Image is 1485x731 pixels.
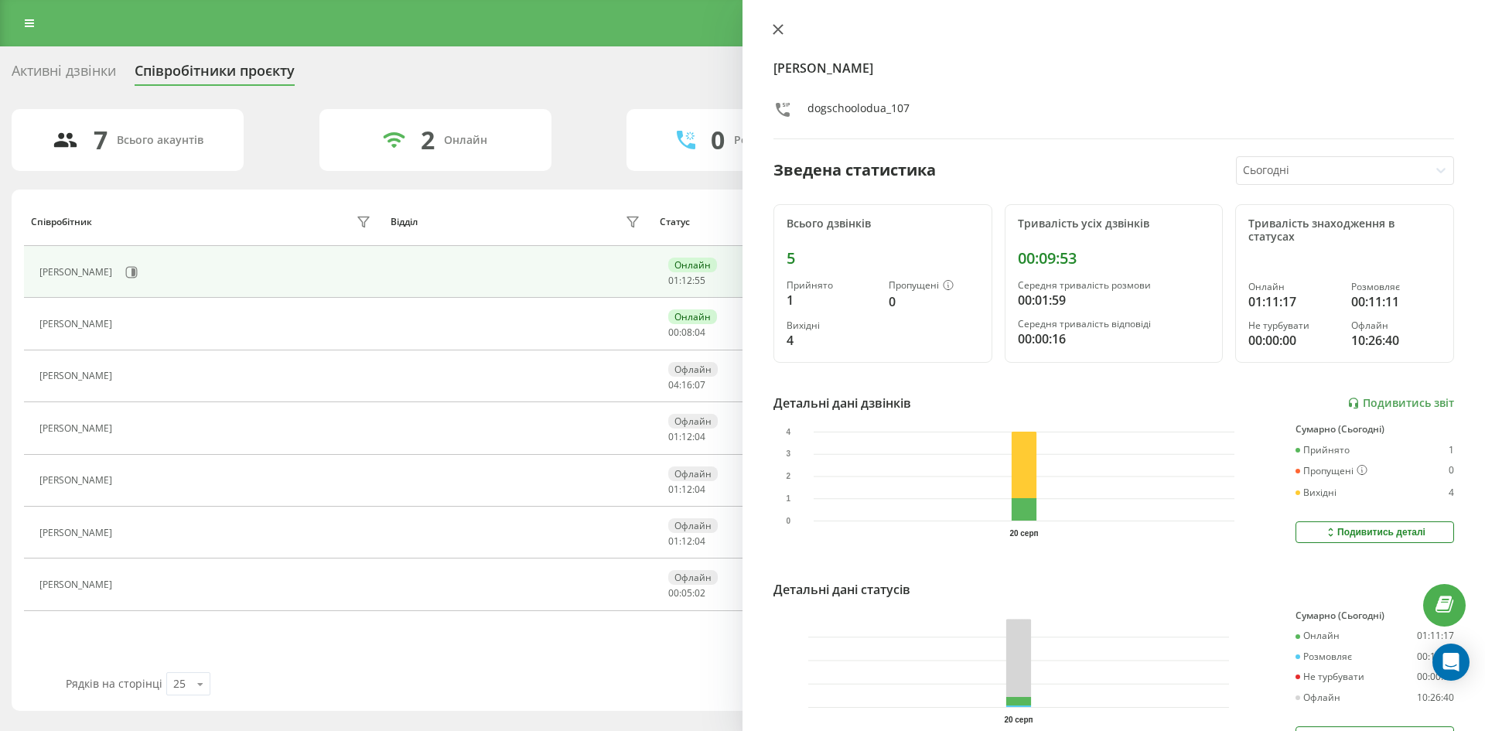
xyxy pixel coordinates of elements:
[668,380,705,391] div: : :
[787,280,876,291] div: Прийнято
[1432,644,1470,681] div: Open Intercom Messenger
[889,280,978,292] div: Пропущені
[1296,692,1340,703] div: Офлайн
[773,394,911,412] div: Детальні дані дзвінків
[786,473,790,481] text: 2
[1296,651,1352,662] div: Розмовляє
[668,275,705,286] div: : :
[668,430,679,443] span: 01
[681,430,692,443] span: 12
[135,63,295,87] div: Співробітники проєкту
[1324,526,1425,538] div: Подивитись деталі
[681,274,692,287] span: 12
[1449,487,1454,498] div: 4
[734,134,809,147] div: Розмовляють
[668,484,705,495] div: : :
[1018,217,1210,231] div: Тривалість усіх дзвінків
[668,536,705,547] div: : :
[773,159,936,182] div: Зведена статистика
[787,291,876,309] div: 1
[786,428,790,436] text: 4
[681,378,692,391] span: 16
[695,483,705,496] span: 04
[1018,249,1210,268] div: 00:09:53
[66,676,162,691] span: Рядків на сторінці
[681,483,692,496] span: 12
[668,327,705,338] div: : :
[668,483,679,496] span: 01
[711,125,725,155] div: 0
[660,217,690,227] div: Статус
[786,494,790,503] text: 1
[1296,521,1454,543] button: Подивитись деталі
[1296,487,1336,498] div: Вихідні
[94,125,108,155] div: 7
[695,430,705,443] span: 04
[1449,465,1454,477] div: 0
[1351,292,1441,311] div: 00:11:11
[1018,280,1210,291] div: Середня тривалість розмови
[787,249,979,268] div: 5
[1296,630,1340,641] div: Онлайн
[1248,217,1441,244] div: Тривалість знаходження в статусах
[695,274,705,287] span: 55
[1296,671,1364,682] div: Не турбувати
[1417,630,1454,641] div: 01:11:17
[1248,282,1338,292] div: Онлайн
[1296,610,1454,621] div: Сумарно (Сьогодні)
[39,371,116,381] div: [PERSON_NAME]
[668,258,717,272] div: Онлайн
[173,676,186,692] div: 25
[1449,445,1454,456] div: 1
[1018,330,1210,348] div: 00:00:16
[1347,397,1454,410] a: Подивитись звіт
[668,378,679,391] span: 04
[391,217,418,227] div: Відділ
[787,331,876,350] div: 4
[1417,671,1454,682] div: 00:00:00
[668,466,718,481] div: Офлайн
[786,450,790,459] text: 3
[668,432,705,442] div: : :
[695,535,705,548] span: 04
[773,59,1454,77] h4: [PERSON_NAME]
[1248,292,1338,311] div: 01:11:17
[1009,529,1038,538] text: 20 серп
[807,101,910,123] div: dogschoolodua_107
[1296,465,1367,477] div: Пропущені
[787,320,876,331] div: Вихідні
[1351,282,1441,292] div: Розмовляє
[39,319,116,330] div: [PERSON_NAME]
[444,134,487,147] div: Онлайн
[695,326,705,339] span: 04
[1351,320,1441,331] div: Офлайн
[1296,445,1350,456] div: Прийнято
[681,535,692,548] span: 12
[1296,424,1454,435] div: Сумарно (Сьогодні)
[786,517,790,525] text: 0
[668,535,679,548] span: 01
[1248,331,1338,350] div: 00:00:00
[1248,320,1338,331] div: Не турбувати
[1417,651,1454,662] div: 00:11:11
[39,475,116,486] div: [PERSON_NAME]
[421,125,435,155] div: 2
[773,580,910,599] div: Детальні дані статусів
[117,134,203,147] div: Всього акаунтів
[39,528,116,538] div: [PERSON_NAME]
[668,570,718,585] div: Офлайн
[668,586,679,599] span: 00
[668,326,679,339] span: 00
[668,274,679,287] span: 01
[668,588,705,599] div: : :
[39,579,116,590] div: [PERSON_NAME]
[1018,319,1210,330] div: Середня тривалість відповіді
[681,326,692,339] span: 08
[695,378,705,391] span: 07
[668,518,718,533] div: Офлайн
[681,586,692,599] span: 05
[31,217,92,227] div: Співробітник
[1417,692,1454,703] div: 10:26:40
[1004,716,1033,724] text: 20 серп
[695,586,705,599] span: 02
